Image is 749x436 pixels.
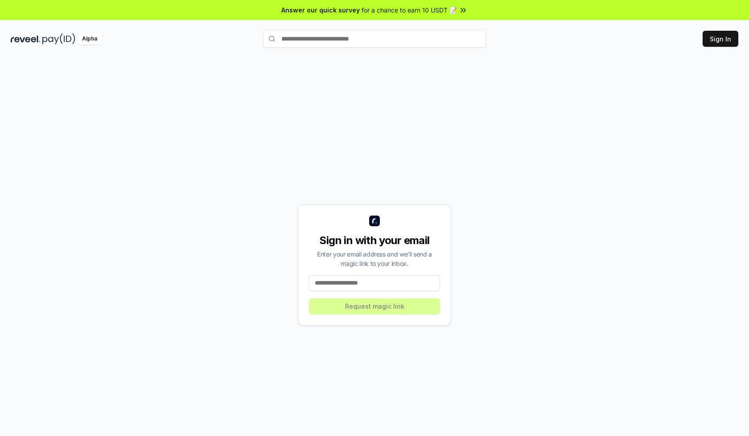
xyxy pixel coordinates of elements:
[703,31,738,47] button: Sign In
[42,33,75,45] img: pay_id
[362,5,457,15] span: for a chance to earn 10 USDT 📝
[369,216,380,226] img: logo_small
[309,249,440,268] div: Enter your email address and we’ll send a magic link to your inbox.
[309,233,440,248] div: Sign in with your email
[11,33,41,45] img: reveel_dark
[281,5,360,15] span: Answer our quick survey
[77,33,102,45] div: Alpha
